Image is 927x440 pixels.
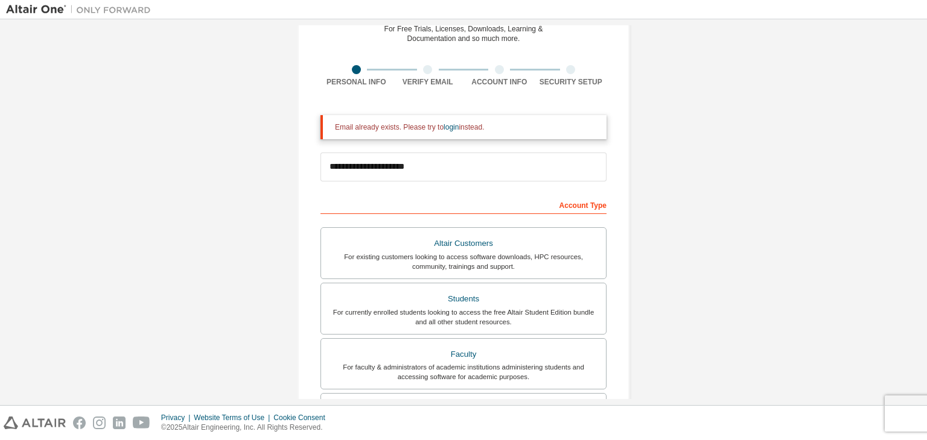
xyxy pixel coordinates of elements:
[194,413,273,423] div: Website Terms of Use
[273,413,332,423] div: Cookie Consent
[328,291,599,307] div: Students
[161,413,194,423] div: Privacy
[4,416,66,429] img: altair_logo.svg
[6,4,157,16] img: Altair One
[444,123,459,131] a: login
[73,416,86,429] img: facebook.svg
[161,423,333,433] p: © 2025 Altair Engineering, Inc. All Rights Reserved.
[335,122,597,132] div: Email already exists. Please try to instead.
[328,346,599,363] div: Faculty
[463,77,535,87] div: Account Info
[384,24,543,43] div: For Free Trials, Licenses, Downloads, Learning & Documentation and so much more.
[392,77,464,87] div: Verify Email
[93,416,106,429] img: instagram.svg
[113,416,126,429] img: linkedin.svg
[320,77,392,87] div: Personal Info
[328,362,599,382] div: For faculty & administrators of academic institutions administering students and accessing softwa...
[320,195,607,214] div: Account Type
[328,252,599,271] div: For existing customers looking to access software downloads, HPC resources, community, trainings ...
[133,416,150,429] img: youtube.svg
[328,235,599,252] div: Altair Customers
[535,77,607,87] div: Security Setup
[328,307,599,327] div: For currently enrolled students looking to access the free Altair Student Edition bundle and all ...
